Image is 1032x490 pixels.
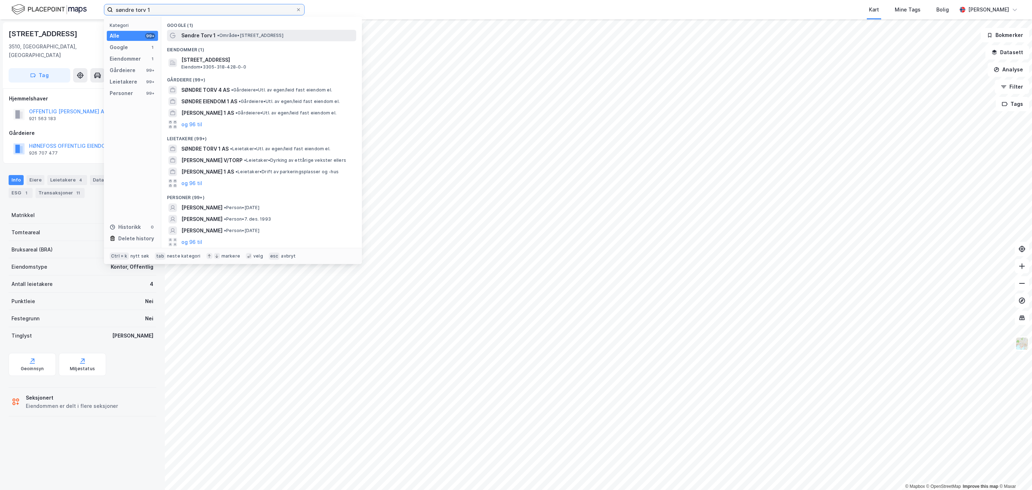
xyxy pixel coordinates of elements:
[11,263,47,271] div: Eiendomstype
[269,253,280,260] div: esc
[217,33,283,38] span: Område • [STREET_ADDRESS]
[231,87,332,93] span: Gårdeiere • Utl. av egen/leid fast eiendom el.
[181,156,243,165] span: [PERSON_NAME] V/TORP
[926,484,961,489] a: OpenStreetMap
[1015,337,1029,350] img: Z
[145,67,155,73] div: 99+
[996,97,1029,111] button: Tags
[155,253,166,260] div: tab
[11,297,35,306] div: Punktleie
[181,203,223,212] span: [PERSON_NAME]
[181,238,202,246] button: og 96 til
[11,314,39,323] div: Festegrunn
[963,484,998,489] a: Improve this map
[161,130,362,143] div: Leietakere (99+)
[281,253,296,259] div: avbryt
[235,169,339,175] span: Leietaker • Drift av parkeringsplasser og -hus
[181,56,353,64] span: [STREET_ADDRESS]
[149,44,155,50] div: 1
[224,216,226,222] span: •
[29,150,58,156] div: 926 707 477
[231,87,233,93] span: •
[110,77,137,86] div: Leietakere
[9,28,79,39] div: [STREET_ADDRESS]
[224,216,271,222] span: Person • 7. des. 1993
[9,68,70,83] button: Tag
[985,45,1029,60] button: Datasett
[936,5,949,14] div: Bolig
[221,253,240,259] div: markere
[111,263,153,271] div: Kontor, Offentlig
[230,146,232,151] span: •
[224,228,259,234] span: Person • [DATE]
[149,224,155,230] div: 0
[981,28,1029,42] button: Bokmerker
[181,64,246,70] span: Eiendom • 3305-318-428-0-0
[9,42,117,60] div: 3510, [GEOGRAPHIC_DATA], [GEOGRAPHIC_DATA]
[905,484,925,489] a: Mapbox
[161,17,362,30] div: Google (1)
[181,120,202,129] button: og 96 til
[110,66,135,75] div: Gårdeiere
[11,211,35,220] div: Matrikkel
[239,99,340,104] span: Gårdeiere • Utl. av egen/leid fast eiendom el.
[118,234,154,243] div: Delete history
[27,175,44,185] div: Eiere
[895,5,921,14] div: Mine Tags
[145,79,155,85] div: 99+
[968,5,1009,14] div: [PERSON_NAME]
[70,366,95,372] div: Miljøstatus
[23,189,30,197] div: 1
[244,157,246,163] span: •
[239,99,241,104] span: •
[181,226,223,235] span: [PERSON_NAME]
[90,175,117,185] div: Datasett
[110,43,128,52] div: Google
[224,205,259,211] span: Person • [DATE]
[130,253,149,259] div: nytt søk
[26,402,118,410] div: Eiendommen er delt i flere seksjoner
[181,168,234,176] span: [PERSON_NAME] 1 AS
[110,253,129,260] div: Ctrl + k
[110,89,133,98] div: Personer
[47,175,87,185] div: Leietakere
[181,86,230,94] span: SØNDRE TORV 4 AS
[181,97,237,106] span: SØNDRE EIENDOM 1 AS
[988,62,1029,77] button: Analyse
[11,245,53,254] div: Bruksareal (BRA)
[26,394,118,402] div: Seksjonert
[35,188,85,198] div: Transaksjoner
[253,253,263,259] div: velg
[77,176,84,184] div: 4
[11,331,32,340] div: Tinglyst
[145,297,153,306] div: Nei
[21,366,44,372] div: Geoinnsyn
[161,41,362,54] div: Eiendommer (1)
[181,145,229,153] span: SØNDRE TORV 1 AS
[9,188,33,198] div: ESG
[145,33,155,39] div: 99+
[145,90,155,96] div: 99+
[29,116,56,122] div: 921 563 183
[995,80,1029,94] button: Filter
[235,169,238,174] span: •
[161,71,362,84] div: Gårdeiere (99+)
[11,228,40,237] div: Tomteareal
[181,179,202,188] button: og 96 til
[181,215,223,223] span: [PERSON_NAME]
[9,94,156,103] div: Hjemmelshaver
[224,205,226,210] span: •
[167,253,201,259] div: neste kategori
[869,5,879,14] div: Kart
[150,280,153,288] div: 4
[11,3,87,16] img: logo.f888ab2527a4732fd821a326f86c7f29.svg
[217,33,219,38] span: •
[110,32,119,40] div: Alle
[145,314,153,323] div: Nei
[110,55,141,63] div: Eiendommer
[235,110,336,116] span: Gårdeiere • Utl. av egen/leid fast eiendom el.
[996,456,1032,490] iframe: Chat Widget
[110,223,141,231] div: Historikk
[113,4,296,15] input: Søk på adresse, matrikkel, gårdeiere, leietakere eller personer
[181,109,234,117] span: [PERSON_NAME] 1 AS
